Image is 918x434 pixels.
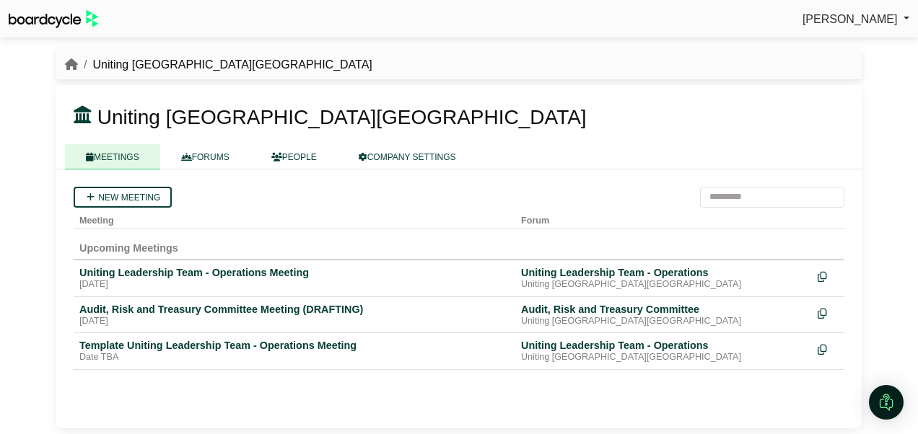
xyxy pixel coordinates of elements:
a: Uniting Leadership Team - Operations Meeting [DATE] [79,266,510,291]
a: PEOPLE [250,144,338,169]
a: MEETINGS [65,144,160,169]
div: Uniting [GEOGRAPHIC_DATA][GEOGRAPHIC_DATA] [521,316,806,327]
td: Upcoming Meetings [74,228,844,260]
div: Uniting Leadership Team - Operations [521,339,806,352]
li: Uniting [GEOGRAPHIC_DATA][GEOGRAPHIC_DATA] [78,56,372,74]
div: Make a copy [818,303,839,322]
th: Meeting [74,208,515,229]
div: Uniting Leadership Team - Operations [521,266,806,279]
div: [DATE] [79,316,510,327]
span: [PERSON_NAME] [803,13,898,25]
a: Template Uniting Leadership Team - Operations Meeting Date TBA [79,339,510,363]
div: Audit, Risk and Treasury Committee [521,303,806,316]
div: Open Intercom Messenger [869,385,904,420]
div: Uniting [GEOGRAPHIC_DATA][GEOGRAPHIC_DATA] [521,279,806,291]
div: Uniting Leadership Team - Operations Meeting [79,266,510,279]
div: Template Uniting Leadership Team - Operations Meeting [79,339,510,352]
img: BoardcycleBlackGreen-aaafeed430059cb809a45853b8cf6d952af9d84e6e89e1f1685b34bfd5cb7d64.svg [9,10,98,28]
div: Date TBA [79,352,510,363]
a: [PERSON_NAME] [803,10,909,29]
a: Uniting Leadership Team - Operations Uniting [GEOGRAPHIC_DATA][GEOGRAPHIC_DATA] [521,339,806,363]
span: Uniting [GEOGRAPHIC_DATA][GEOGRAPHIC_DATA] [97,106,587,128]
div: Uniting [GEOGRAPHIC_DATA][GEOGRAPHIC_DATA] [521,352,806,363]
a: FORUMS [160,144,250,169]
th: Forum [515,208,812,229]
div: [DATE] [79,279,510,291]
a: Uniting Leadership Team - Operations Uniting [GEOGRAPHIC_DATA][GEOGRAPHIC_DATA] [521,266,806,291]
div: Make a copy [818,266,839,285]
div: Make a copy [818,339,839,358]
a: Audit, Risk and Treasury Committee Uniting [GEOGRAPHIC_DATA][GEOGRAPHIC_DATA] [521,303,806,327]
a: Audit, Risk and Treasury Committee Meeting (DRAFTING) [DATE] [79,303,510,327]
nav: breadcrumb [65,56,372,74]
div: Audit, Risk and Treasury Committee Meeting (DRAFTING) [79,303,510,316]
a: New meeting [74,187,172,208]
a: COMPANY SETTINGS [338,144,477,169]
